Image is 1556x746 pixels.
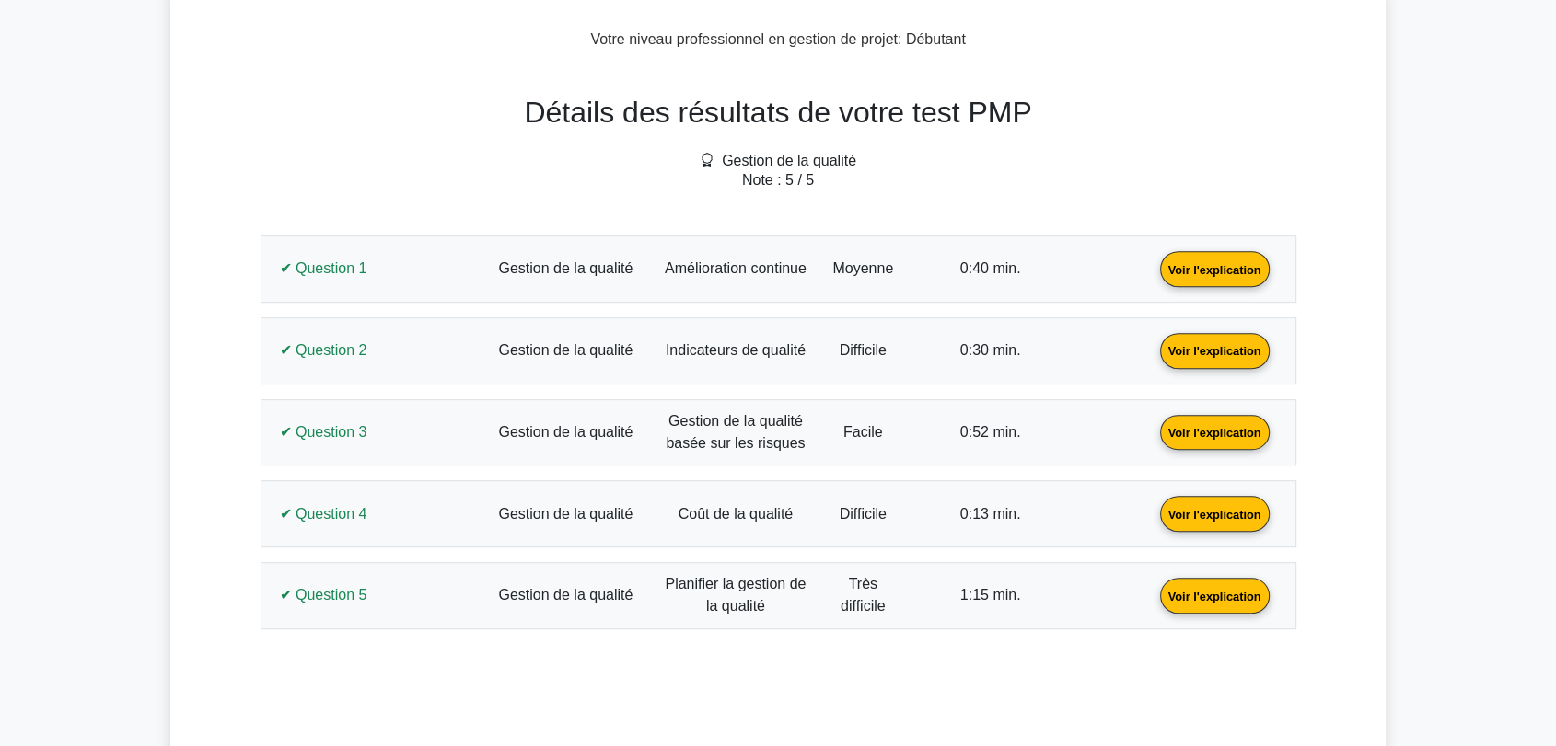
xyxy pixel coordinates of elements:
[1153,587,1277,603] a: Voir l'explication
[1153,423,1277,439] a: Voir l'explication
[898,31,966,47] font: : Débutant
[1153,341,1277,357] a: Voir l'explication
[524,96,1031,129] font: Détails des résultats de votre test PMP
[742,172,814,188] font: Note : 5 / 5
[590,31,898,47] font: Votre niveau professionnel en gestion de projet
[1153,505,1277,521] a: Voir l'explication
[1153,260,1277,276] a: Voir l'explication
[722,153,856,168] font: Gestion de la qualité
